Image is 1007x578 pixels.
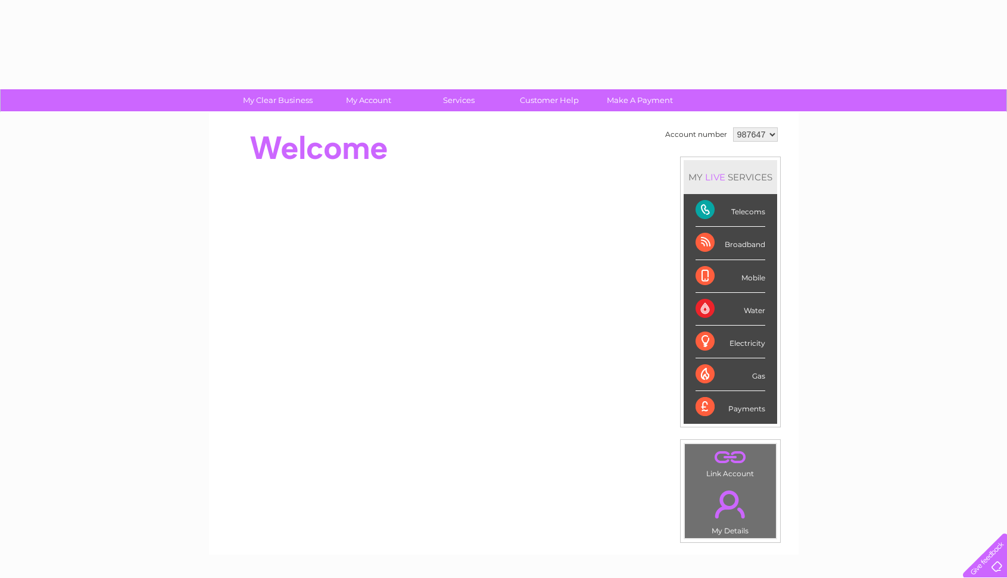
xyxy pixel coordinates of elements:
div: Telecoms [696,194,765,227]
div: LIVE [703,171,728,183]
div: Payments [696,391,765,423]
a: . [688,447,773,468]
td: Account number [662,124,730,145]
a: Make A Payment [591,89,689,111]
div: Gas [696,358,765,391]
div: Mobile [696,260,765,293]
div: MY SERVICES [684,160,777,194]
td: Link Account [684,443,777,481]
a: My Account [319,89,417,111]
a: Services [410,89,508,111]
div: Electricity [696,326,765,358]
a: My Clear Business [229,89,327,111]
td: My Details [684,480,777,539]
a: . [688,483,773,525]
div: Broadband [696,227,765,260]
a: Customer Help [500,89,598,111]
div: Water [696,293,765,326]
